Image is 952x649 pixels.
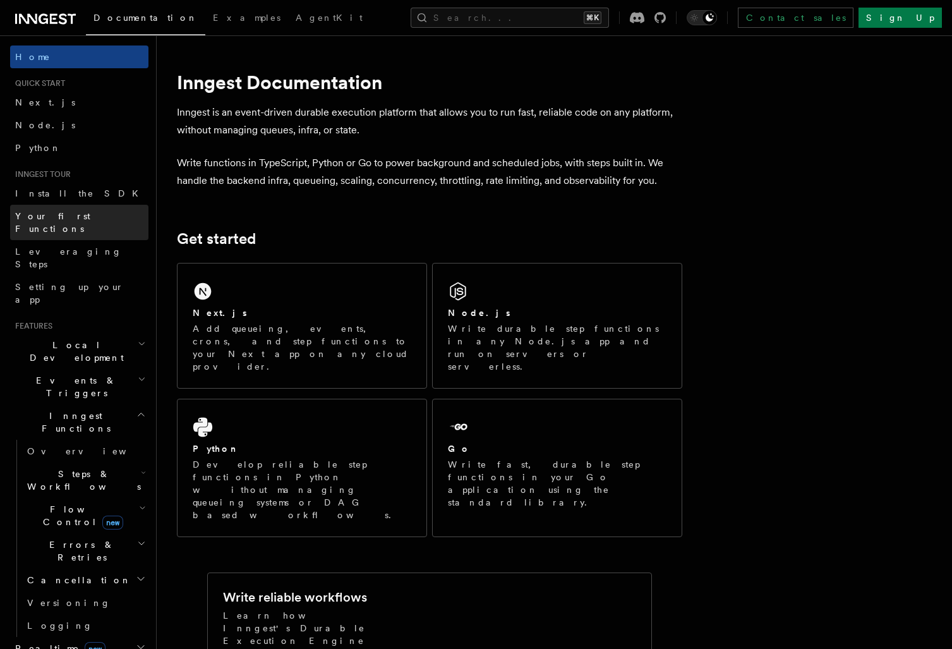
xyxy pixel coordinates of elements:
span: Documentation [93,13,198,23]
h2: Go [448,442,471,455]
button: Steps & Workflows [22,463,148,498]
span: Events & Triggers [10,374,138,399]
a: Next.jsAdd queueing, events, crons, and step functions to your Next app on any cloud provider. [177,263,427,389]
span: Install the SDK [15,188,146,198]
button: Flow Controlnew [22,498,148,533]
p: Write durable step functions in any Node.js app and run on servers or serverless. [448,322,666,373]
a: GoWrite fast, durable step functions in your Go application using the standard library. [432,399,682,537]
a: Examples [205,4,288,34]
span: Home [15,51,51,63]
span: Steps & Workflows [22,468,141,493]
span: Inngest tour [10,169,71,179]
span: Logging [27,621,93,631]
span: new [102,516,123,530]
button: Search...⌘K [411,8,609,28]
span: Leveraging Steps [15,246,122,269]
span: Python [15,143,61,153]
h2: Write reliable workflows [223,588,367,606]
button: Events & Triggers [10,369,148,404]
span: Cancellation [22,574,131,586]
a: Documentation [86,4,205,35]
p: Develop reliable step functions in Python without managing queueing systems or DAG based workflows. [193,458,411,521]
span: Errors & Retries [22,538,137,564]
span: Node.js [15,120,75,130]
a: Overview [22,440,148,463]
a: Leveraging Steps [10,240,148,276]
span: Next.js [15,97,75,107]
a: Python [10,136,148,159]
span: Local Development [10,339,138,364]
span: Versioning [27,598,111,608]
a: Get started [177,230,256,248]
span: Inngest Functions [10,409,136,435]
h2: Next.js [193,306,247,319]
a: Contact sales [738,8,853,28]
a: Install the SDK [10,182,148,205]
a: Node.jsWrite durable step functions in any Node.js app and run on servers or serverless. [432,263,682,389]
a: Next.js [10,91,148,114]
a: Your first Functions [10,205,148,240]
a: Versioning [22,591,148,614]
p: Write fast, durable step functions in your Go application using the standard library. [448,458,666,509]
button: Errors & Retries [22,533,148,569]
button: Local Development [10,334,148,369]
button: Cancellation [22,569,148,591]
a: Logging [22,614,148,637]
span: Examples [213,13,280,23]
a: Sign Up [859,8,942,28]
span: Features [10,321,52,331]
span: Flow Control [22,503,139,528]
div: Inngest Functions [10,440,148,637]
a: Home [10,45,148,68]
kbd: ⌘K [584,11,601,24]
h2: Node.js [448,306,510,319]
span: Your first Functions [15,211,90,234]
span: Setting up your app [15,282,124,305]
h1: Inngest Documentation [177,71,682,94]
span: Overview [27,446,157,456]
button: Toggle dark mode [687,10,717,25]
span: Quick start [10,78,65,88]
span: AgentKit [296,13,363,23]
a: PythonDevelop reliable step functions in Python without managing queueing systems or DAG based wo... [177,399,427,537]
a: Setting up your app [10,276,148,311]
p: Inngest is an event-driven durable execution platform that allows you to run fast, reliable code ... [177,104,682,139]
a: AgentKit [288,4,370,34]
h2: Python [193,442,239,455]
p: Add queueing, events, crons, and step functions to your Next app on any cloud provider. [193,322,411,373]
button: Inngest Functions [10,404,148,440]
p: Write functions in TypeScript, Python or Go to power background and scheduled jobs, with steps bu... [177,154,682,190]
a: Node.js [10,114,148,136]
